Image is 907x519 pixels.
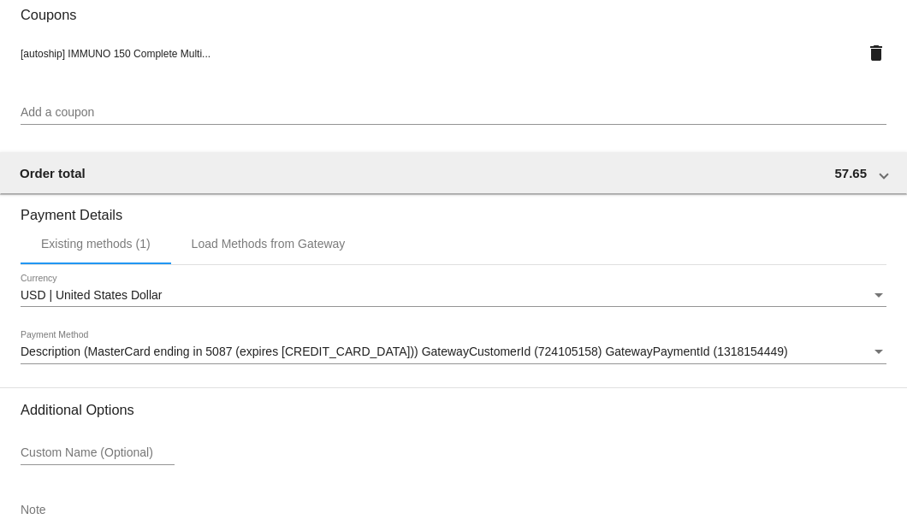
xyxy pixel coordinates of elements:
span: Order total [20,166,86,180]
input: Add a coupon [21,106,886,120]
span: 57.65 [834,166,867,180]
input: Custom Name (Optional) [21,446,175,460]
span: USD | United States Dollar [21,288,162,302]
mat-select: Currency [21,289,886,303]
mat-icon: delete [866,43,886,63]
div: Load Methods from Gateway [192,237,346,251]
span: Description (MasterCard ending in 5087 (expires [CREDIT_CARD_DATA])) GatewayCustomerId (724105158... [21,345,788,358]
mat-select: Payment Method [21,345,886,359]
h3: Additional Options [21,402,886,418]
span: [autoship] IMMUNO 150 Complete Multi... [21,48,210,60]
div: Existing methods (1) [41,237,151,251]
h3: Payment Details [21,194,886,223]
